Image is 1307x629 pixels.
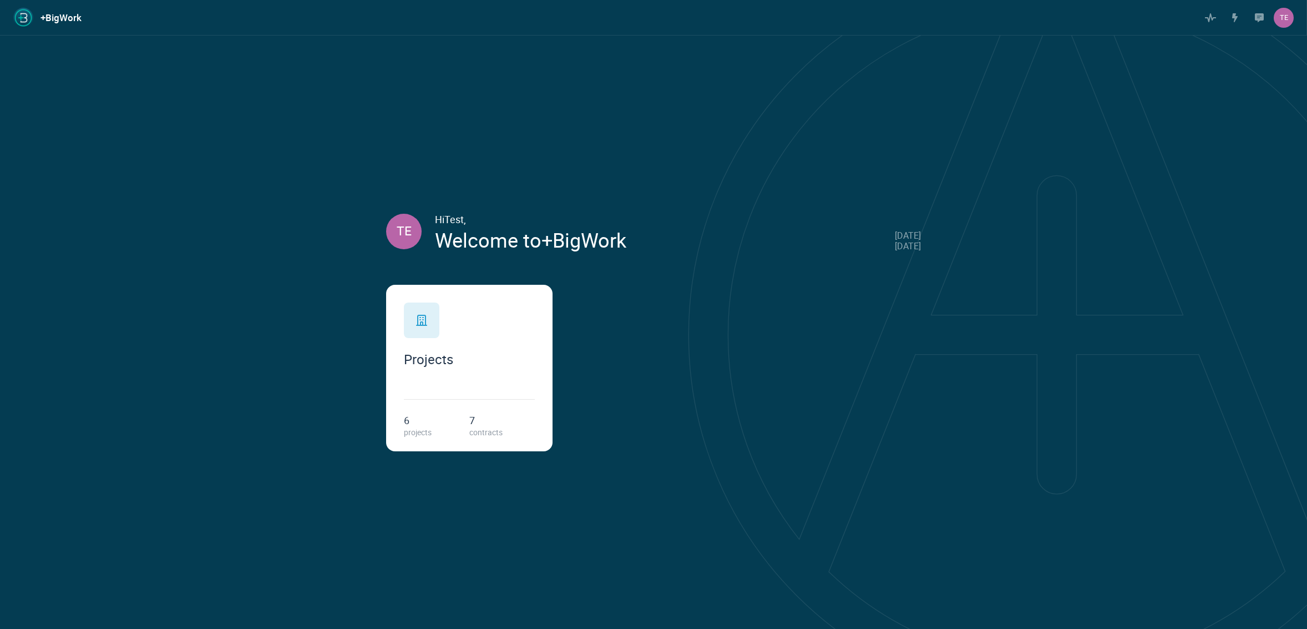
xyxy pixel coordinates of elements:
div: Activity [1200,8,1220,28]
div: 6 [404,415,469,426]
div: Actions [1225,8,1245,28]
div: Welcome to +BigWork [435,228,626,251]
div: contracts [469,427,535,438]
div: 7 [469,415,535,426]
div: TE [386,214,422,249]
div: projects [404,427,469,438]
div: Projects [404,351,535,367]
button: TE [1274,8,1294,28]
a: Projects6projects7contracts [386,285,553,451]
div: Profile [1274,8,1294,28]
strong: +BigWork [40,11,82,24]
div: Messages [1249,8,1269,28]
a: +BigWork [13,8,82,28]
div: [DATE] [DATE] [895,230,921,251]
div: Hi Test , [435,214,626,225]
img: AddJust [13,8,33,28]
